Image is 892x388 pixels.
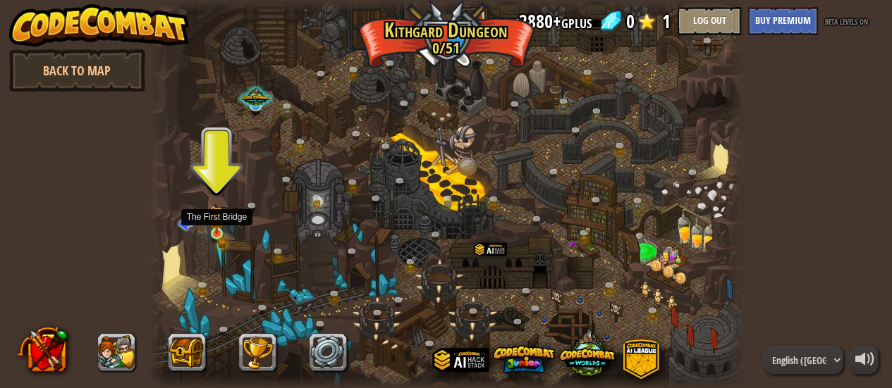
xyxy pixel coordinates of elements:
[764,346,843,374] select: Languages
[9,49,145,92] a: Back to Map
[850,346,878,374] button: Adjust volume
[748,7,818,35] button: Buy Premium
[213,216,221,224] img: portrait.png
[662,7,671,35] span: 1
[412,256,418,261] img: portrait.png
[492,7,592,35] a: benh2880+gplus
[585,227,591,232] img: portrait.png
[678,7,741,35] button: Log Out
[302,136,308,141] img: portrait.png
[9,4,190,46] img: CodeCombat - Learn how to code by playing a game
[626,7,635,35] span: 0
[210,206,223,234] img: level-banner-unlock.png
[825,14,868,27] span: beta levels on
